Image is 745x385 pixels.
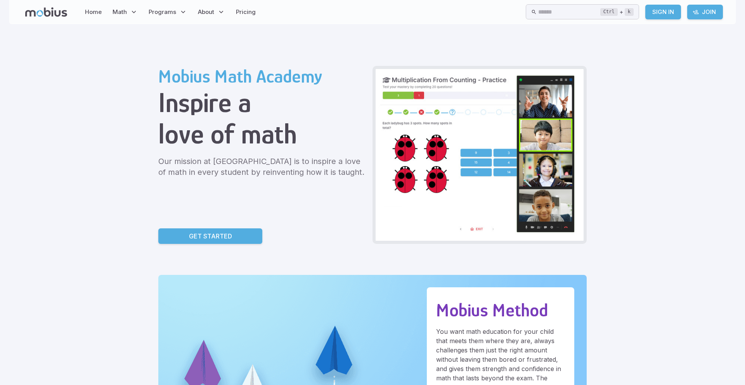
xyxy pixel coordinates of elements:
kbd: k [625,8,634,16]
a: Join [687,5,723,19]
p: Our mission at [GEOGRAPHIC_DATA] is to inspire a love of math in every student by reinventing how... [158,156,366,178]
img: Grade 2 Class [376,69,584,241]
h1: Inspire a [158,87,366,118]
span: Math [113,8,127,16]
p: Get Started [189,231,232,241]
a: Pricing [234,3,258,21]
h2: Mobius Math Academy [158,66,366,87]
span: About [198,8,214,16]
div: + [600,7,634,17]
a: Sign In [645,5,681,19]
a: Get Started [158,228,262,244]
a: Home [83,3,104,21]
h2: Mobius Method [436,300,565,321]
span: Programs [149,8,176,16]
kbd: Ctrl [600,8,618,16]
h1: love of math [158,118,366,150]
